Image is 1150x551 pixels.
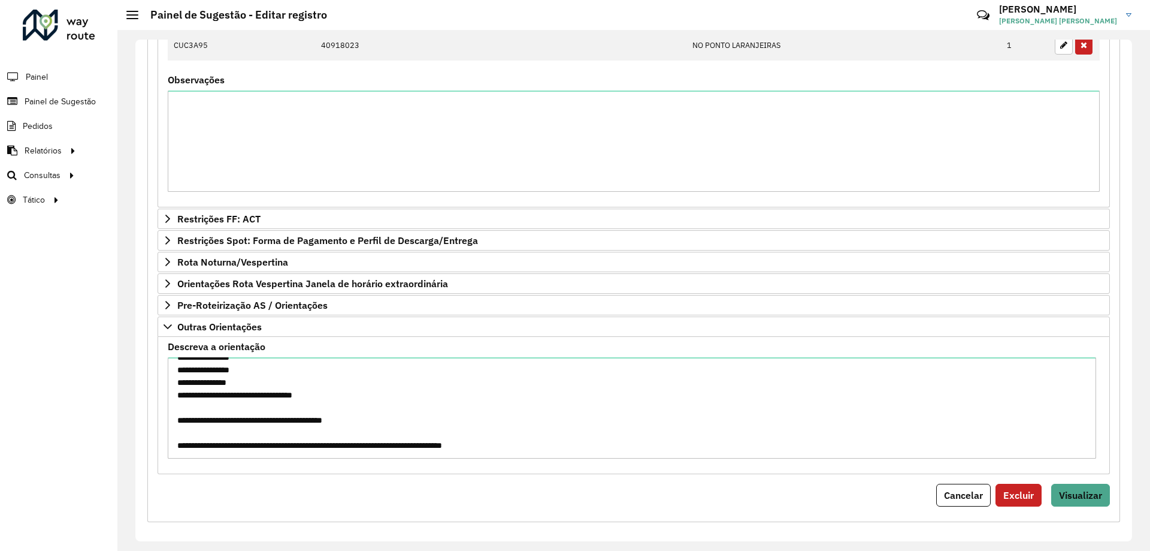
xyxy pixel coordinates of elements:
span: Tático [23,194,45,206]
a: Orientações Rota Vespertina Janela de horário extraordinária [158,273,1110,294]
a: Pre-Roteirização AS / Orientações [158,295,1110,315]
span: Excluir [1003,489,1034,501]
div: Outras Orientações [158,337,1110,474]
span: Pedidos [23,120,53,133]
td: 1 [1001,29,1049,61]
td: NO PONTO LARANJEIRAS [686,29,1000,61]
span: Cancelar [944,489,983,501]
span: [PERSON_NAME] [PERSON_NAME] [999,16,1117,26]
label: Observações [168,73,225,87]
a: Restrições Spot: Forma de Pagamento e Perfil de Descarga/Entrega [158,230,1110,251]
span: Relatórios [25,144,62,157]
a: Restrições FF: ACT [158,209,1110,229]
a: Rota Noturna/Vespertina [158,252,1110,272]
span: Orientações Rota Vespertina Janela de horário extraordinária [177,279,448,288]
a: Contato Rápido [970,2,996,28]
a: Outras Orientações [158,317,1110,337]
td: CUC3A95 [168,29,314,61]
td: 40918023 [314,29,686,61]
span: Outras Orientações [177,322,262,332]
label: Descreva a orientação [168,339,265,354]
span: Consultas [24,169,60,182]
span: Pre-Roteirização AS / Orientações [177,300,328,310]
span: Painel de Sugestão [25,95,96,108]
h2: Painel de Sugestão - Editar registro [138,8,327,22]
span: Painel [26,71,48,83]
span: Restrições FF: ACT [177,214,261,224]
span: Rota Noturna/Vespertina [177,257,288,267]
h3: [PERSON_NAME] [999,4,1117,15]
button: Visualizar [1051,484,1110,507]
button: Cancelar [936,484,991,507]
span: Restrições Spot: Forma de Pagamento e Perfil de Descarga/Entrega [177,236,478,245]
span: Visualizar [1059,489,1102,501]
button: Excluir [995,484,1042,507]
